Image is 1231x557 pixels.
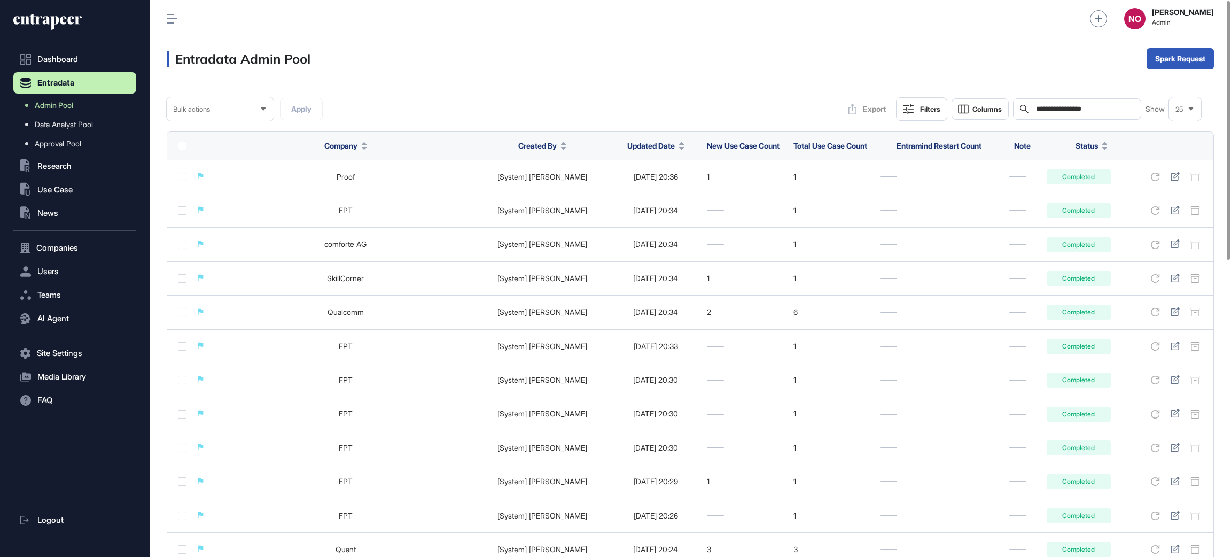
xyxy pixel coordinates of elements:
button: NO [1124,8,1146,29]
a: Logout [13,509,136,531]
div: [DATE] 20:29 [615,477,696,486]
div: Completed [1047,407,1111,422]
div: 1 [793,477,869,486]
div: Completed [1047,542,1111,557]
span: Use Case [37,185,73,194]
a: Admin Pool [19,96,136,115]
span: Total Use Case Count [793,141,867,150]
div: 2 [707,308,783,316]
span: Approval Pool [35,140,81,148]
a: FPT [339,511,353,520]
div: [DATE] 20:34 [615,206,696,215]
div: 1 [793,240,869,249]
span: Status [1076,140,1098,151]
a: [System] [PERSON_NAME] [497,409,587,418]
span: News [37,209,58,218]
div: 1 [793,376,869,384]
span: 25 [1175,105,1183,113]
div: [DATE] 20:26 [615,512,696,520]
button: Entradata [13,72,136,94]
button: Filters [896,97,947,121]
a: [System] [PERSON_NAME] [497,545,587,554]
div: 1 [793,173,869,181]
button: Media Library [13,366,136,388]
a: FPT [339,409,353,418]
a: Data Analyst Pool [19,115,136,134]
button: Site Settings [13,343,136,364]
a: Approval Pool [19,134,136,153]
div: 1 [793,342,869,351]
a: [System] [PERSON_NAME] [497,239,587,249]
a: [System] [PERSON_NAME] [497,375,587,384]
span: FAQ [37,396,52,405]
button: Research [13,156,136,177]
a: Proof [337,172,355,181]
span: Created By [518,140,557,151]
a: FPT [339,342,353,351]
span: New Use Case Count [707,141,780,150]
div: [DATE] 20:36 [615,173,696,181]
div: 1 [793,206,869,215]
span: Note [1014,141,1031,150]
button: Companies [13,237,136,259]
a: [System] [PERSON_NAME] [497,307,587,316]
div: 1 [793,444,869,452]
span: Companies [36,244,78,252]
button: Export [843,98,892,120]
div: 1 [793,512,869,520]
h3: Entradata Admin Pool [167,51,310,67]
button: Use Case [13,179,136,200]
span: Updated Date [627,140,675,151]
span: Bulk actions [173,105,210,113]
button: AI Agent [13,308,136,329]
button: Teams [13,284,136,306]
span: Users [37,267,59,276]
span: Data Analyst Pool [35,120,93,129]
a: [System] [PERSON_NAME] [497,342,587,351]
button: Updated Date [627,140,684,151]
div: [DATE] 20:34 [615,240,696,249]
div: 6 [793,308,869,316]
span: Site Settings [37,349,82,358]
span: Teams [37,291,61,299]
a: [System] [PERSON_NAME] [497,477,587,486]
button: Spark Request [1147,48,1214,69]
div: Completed [1047,440,1111,455]
strong: [PERSON_NAME] [1152,8,1214,17]
button: Status [1076,140,1108,151]
a: [System] [PERSON_NAME] [497,443,587,452]
div: [DATE] 20:30 [615,444,696,452]
div: 1 [707,477,783,486]
div: 3 [793,545,869,554]
div: Filters [920,105,940,113]
div: 1 [707,173,783,181]
a: [System] [PERSON_NAME] [497,206,587,215]
span: Dashboard [37,55,78,64]
div: Completed [1047,203,1111,218]
span: Media Library [37,373,86,381]
div: [DATE] 20:24 [615,545,696,554]
div: [DATE] 20:33 [615,342,696,351]
a: [System] [PERSON_NAME] [497,511,587,520]
div: 1 [707,274,783,283]
div: Completed [1047,474,1111,489]
a: [System] [PERSON_NAME] [497,172,587,181]
button: FAQ [13,390,136,411]
a: Quant [336,545,356,554]
div: [DATE] 20:34 [615,308,696,316]
button: Company [324,140,367,151]
button: News [13,203,136,224]
div: [DATE] 20:34 [615,274,696,283]
span: Admin Pool [35,101,73,110]
div: Completed [1047,373,1111,388]
a: FPT [339,375,353,384]
div: 1 [793,409,869,418]
div: Completed [1047,339,1111,354]
a: FPT [339,206,353,215]
div: Completed [1047,305,1111,320]
div: Completed [1047,237,1111,252]
span: Logout [37,516,64,524]
div: Completed [1047,169,1111,184]
div: 1 [793,274,869,283]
